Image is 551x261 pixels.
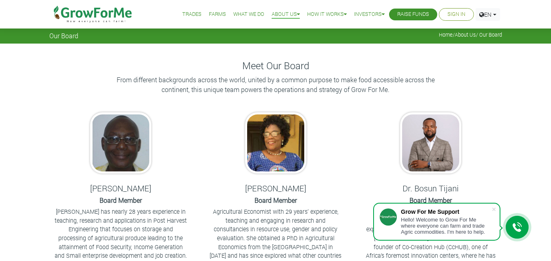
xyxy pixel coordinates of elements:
h5: Dr. Bosun Tijani [363,183,498,193]
div: Grow For Me Support [401,208,491,215]
a: Raise Funds [397,10,429,19]
div: Hello! Welcome to Grow For Me where everyone can farm and trade Agric commodities. I'm here to help. [401,217,491,235]
a: Investors [354,10,385,19]
h5: [PERSON_NAME] [208,183,343,193]
img: growforme image [400,112,461,173]
img: growforme image [90,112,151,173]
h4: Meet Our Board [49,60,502,72]
h5: [PERSON_NAME] [53,183,188,193]
img: growforme image [245,112,306,173]
h6: Board Member [53,196,188,204]
a: Home [439,31,453,38]
a: About Us [272,10,300,19]
h6: Board Member [363,196,498,204]
a: What We Do [233,10,264,19]
p: From different backgrounds across the world, united by a common purpose to make food accessible a... [113,75,439,94]
span: / / Our Board [439,32,502,38]
a: EN [476,8,500,21]
a: Farms [209,10,226,19]
span: Our Board [49,32,78,39]
h6: Board Member [208,196,343,204]
a: Trades [182,10,201,19]
a: Sign In [447,10,465,19]
a: About Us [455,31,476,38]
a: How it Works [307,10,347,19]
